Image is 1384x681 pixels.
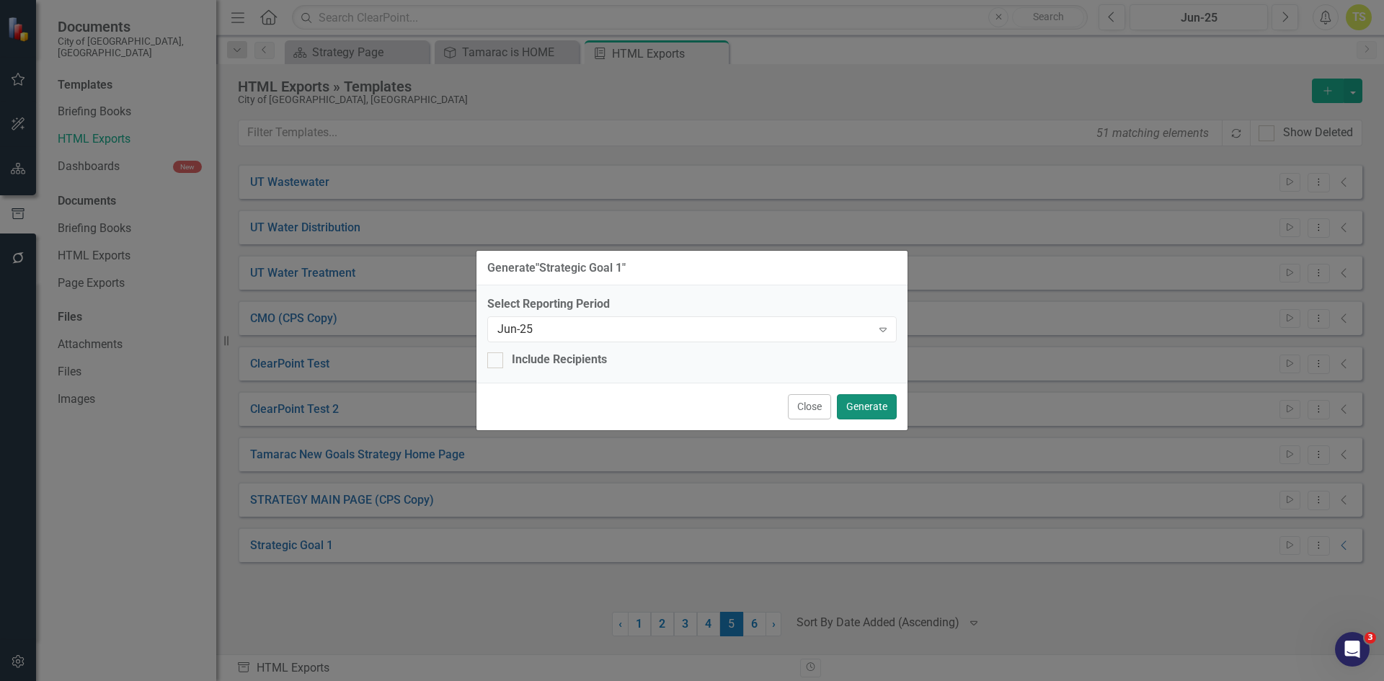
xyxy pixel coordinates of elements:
[487,296,897,313] label: Select Reporting Period
[497,321,871,338] div: Jun-25
[487,262,626,275] div: Generate " Strategic Goal 1 "
[1335,632,1370,667] iframe: Intercom live chat
[788,394,831,419] button: Close
[512,352,607,368] div: Include Recipients
[1365,632,1376,644] span: 3
[837,394,897,419] button: Generate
